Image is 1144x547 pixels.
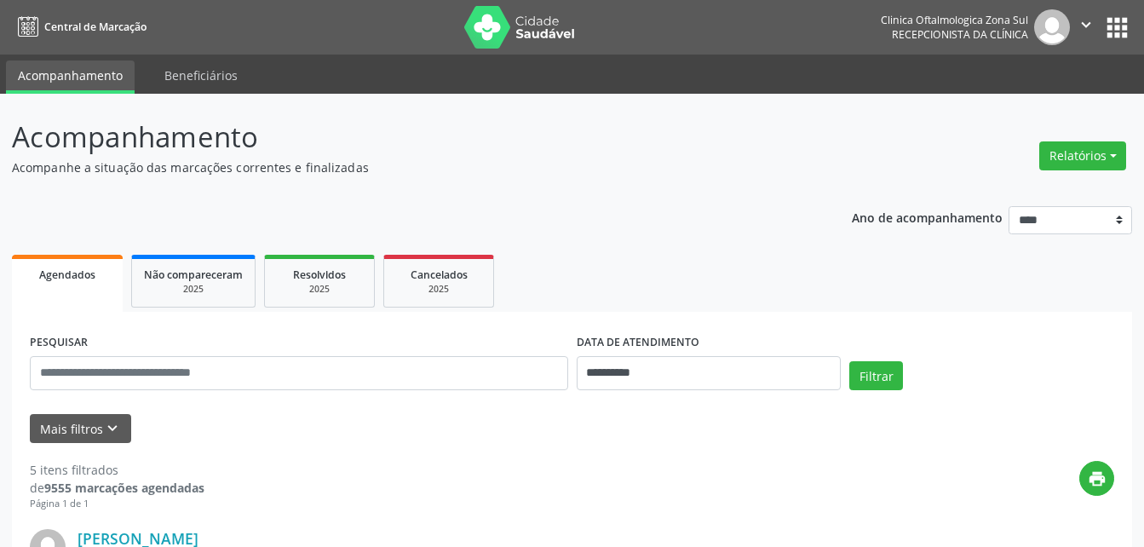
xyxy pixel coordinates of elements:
a: Central de Marcação [12,13,147,41]
span: Cancelados [411,268,468,282]
a: Acompanhamento [6,60,135,94]
div: 5 itens filtrados [30,461,204,479]
span: Resolvidos [293,268,346,282]
label: PESQUISAR [30,330,88,356]
div: 2025 [396,283,481,296]
div: Clinica Oftalmologica Zona Sul [881,13,1028,27]
button: Filtrar [849,361,903,390]
div: 2025 [277,283,362,296]
span: Agendados [39,268,95,282]
span: Central de Marcação [44,20,147,34]
button: print [1079,461,1114,496]
button: apps [1102,13,1132,43]
i: keyboard_arrow_down [103,419,122,438]
div: 2025 [144,283,243,296]
i:  [1077,15,1095,34]
div: Página 1 de 1 [30,497,204,511]
div: de [30,479,204,497]
p: Ano de acompanhamento [852,206,1003,227]
label: DATA DE ATENDIMENTO [577,330,699,356]
strong: 9555 marcações agendadas [44,480,204,496]
span: Recepcionista da clínica [892,27,1028,42]
img: img [1034,9,1070,45]
p: Acompanhamento [12,116,796,158]
a: Beneficiários [152,60,250,90]
button: Mais filtroskeyboard_arrow_down [30,414,131,444]
p: Acompanhe a situação das marcações correntes e finalizadas [12,158,796,176]
i: print [1088,469,1107,488]
span: Não compareceram [144,268,243,282]
button:  [1070,9,1102,45]
button: Relatórios [1039,141,1126,170]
